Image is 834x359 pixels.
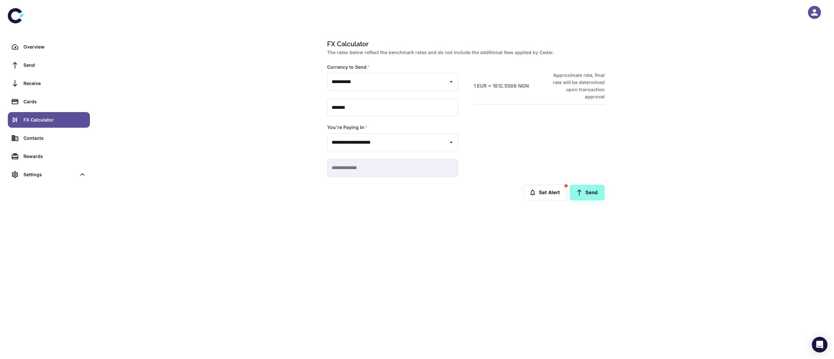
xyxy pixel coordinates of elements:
a: Contacts [8,130,90,146]
a: FX Calculator [8,112,90,128]
a: Send [570,185,605,200]
div: Receive [23,80,86,87]
h6: Approximate rate, final rate will be determined upon transaction approval [546,72,605,100]
div: FX Calculator [23,116,86,123]
div: Settings [23,171,76,178]
button: Open [447,77,456,86]
h6: 1 EUR = 1812.5588 NGN [474,82,529,90]
div: Contacts [23,135,86,142]
a: Cards [8,94,90,109]
div: Rewards [23,153,86,160]
a: Receive [8,76,90,91]
label: You're Paying In [327,124,367,131]
a: Rewards [8,149,90,164]
h1: FX Calculator [327,39,602,49]
div: Cards [23,98,86,105]
div: Open Intercom Messenger [812,337,827,352]
div: Overview [23,43,86,50]
button: Open [447,138,456,147]
div: Settings [8,167,90,182]
div: Send [23,62,86,69]
a: Send [8,57,90,73]
a: Overview [8,39,90,55]
label: Currency to Send [327,64,370,70]
button: Set Alert [523,185,567,200]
